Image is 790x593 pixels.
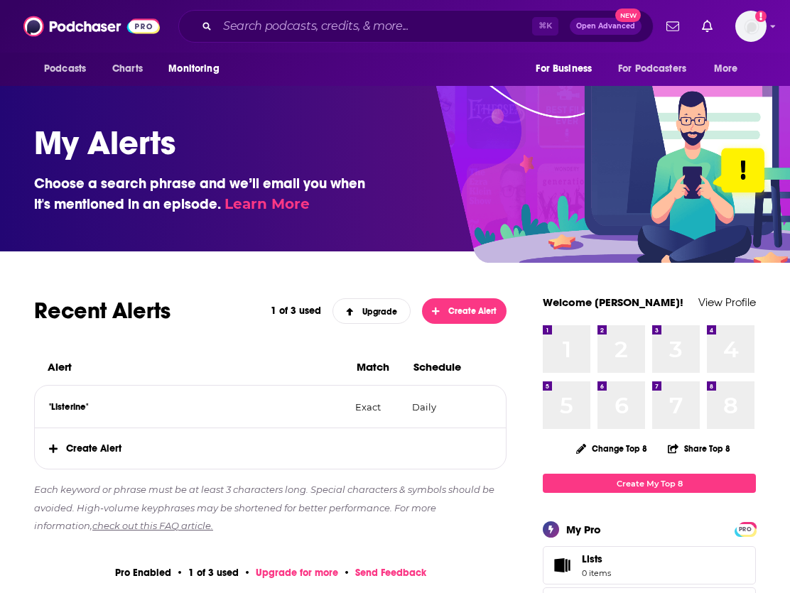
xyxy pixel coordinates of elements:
span: New [615,9,641,22]
img: User Profile [735,11,767,42]
p: "Listerine" [49,401,344,413]
h1: My Alerts [34,122,745,163]
span: Lists [548,555,576,575]
span: ⌘ K [532,17,558,36]
span: Upgrade [346,307,397,317]
p: 1 of 3 used [188,567,239,579]
h3: Match [357,360,402,374]
a: Learn More [224,195,310,212]
h3: Alert [48,360,345,374]
h3: Schedule [413,360,470,374]
span: More [714,59,738,79]
a: Create My Top 8 [543,474,756,493]
a: Welcome [PERSON_NAME]! [543,295,683,309]
span: Podcasts [44,59,86,79]
button: open menu [704,55,756,82]
span: Monitoring [168,59,219,79]
span: For Podcasters [618,59,686,79]
p: 1 of 3 used [271,305,321,317]
span: 0 items [582,568,611,578]
a: check out this FAQ article. [92,520,213,531]
a: Lists [543,546,756,584]
span: PRO [737,524,754,535]
button: open menu [526,55,610,82]
button: Create Alert [422,298,507,324]
button: Open AdvancedNew [570,18,642,35]
a: Upgrade for more [256,567,338,579]
a: Charts [103,55,151,82]
span: Lists [582,553,602,565]
button: Show profile menu [735,11,767,42]
a: PRO [737,523,754,534]
span: Create Alert [432,306,497,316]
button: open menu [609,55,707,82]
button: open menu [158,55,237,82]
span: Open Advanced [576,23,635,30]
h2: Recent Alerts [34,297,259,325]
h3: Choose a search phrase and we’ll email you when it's mentioned in an episode. [34,173,375,214]
a: Show notifications dropdown [696,14,718,38]
a: Show notifications dropdown [661,14,685,38]
div: My Pro [566,523,601,536]
span: Charts [112,59,143,79]
span: Create Alert [35,428,506,469]
span: For Business [536,59,592,79]
img: Podchaser - Follow, Share and Rate Podcasts [23,13,160,40]
span: Lists [582,553,611,565]
svg: Add a profile image [755,11,767,22]
p: Each keyword or phrase must be at least 3 characters long. Special characters & symbols should be... [34,481,507,535]
p: Pro Enabled [115,567,171,579]
input: Search podcasts, credits, & more... [217,15,532,38]
div: Search podcasts, credits, & more... [178,10,654,43]
span: Send Feedback [355,567,426,579]
button: Change Top 8 [568,440,656,457]
button: Share Top 8 [667,435,731,462]
p: Exact [355,401,401,413]
a: Upgrade [332,298,411,324]
button: open menu [34,55,104,82]
span: Logged in as kbastian [735,11,767,42]
p: Daily [412,401,469,413]
a: View Profile [698,295,756,309]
